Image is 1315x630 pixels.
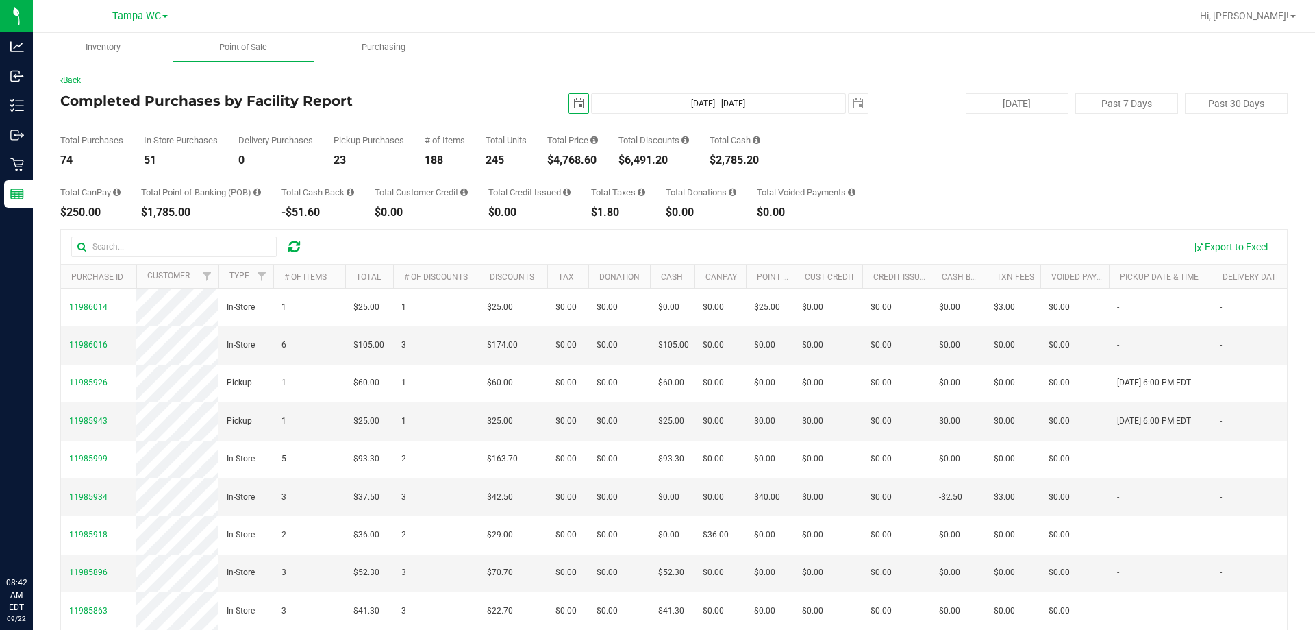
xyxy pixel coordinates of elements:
[144,155,218,166] div: 51
[141,188,261,197] div: Total Point of Banking (POB)
[425,136,465,145] div: # of Items
[1075,93,1178,114] button: Past 7 Days
[618,155,689,166] div: $6,491.20
[1049,566,1070,579] span: $0.00
[757,188,855,197] div: Total Voided Payments
[281,376,286,389] span: 1
[10,158,24,171] inline-svg: Retail
[547,136,598,145] div: Total Price
[703,415,724,428] span: $0.00
[994,339,1015,352] span: $0.00
[227,529,255,542] span: In-Store
[69,492,108,502] span: 11985934
[555,566,577,579] span: $0.00
[10,40,24,53] inline-svg: Analytics
[488,207,571,218] div: $0.00
[425,155,465,166] div: 188
[281,188,354,197] div: Total Cash Back
[1051,272,1119,282] a: Voided Payment
[487,491,513,504] span: $42.50
[227,566,255,579] span: In-Store
[356,272,381,282] a: Total
[1049,605,1070,618] span: $0.00
[401,376,406,389] span: 1
[112,10,161,22] span: Tampa WC
[60,188,121,197] div: Total CanPay
[401,491,406,504] span: 3
[487,529,513,542] span: $29.00
[658,339,689,352] span: $105.00
[597,529,618,542] span: $0.00
[597,452,618,465] span: $0.00
[1117,301,1119,314] span: -
[555,301,577,314] span: $0.00
[1185,93,1288,114] button: Past 30 Days
[618,136,689,145] div: Total Discounts
[314,33,454,62] a: Purchasing
[69,454,108,463] span: 11985999
[666,207,736,218] div: $0.00
[994,452,1015,465] span: $0.00
[703,491,724,504] span: $0.00
[1049,491,1070,504] span: $0.00
[347,188,354,197] i: Sum of the cash-back amounts from rounded-up electronic payments for all purchases in the date ra...
[1049,376,1070,389] span: $0.00
[284,272,327,282] a: # of Items
[353,491,379,504] span: $37.50
[873,272,930,282] a: Credit Issued
[487,301,513,314] span: $25.00
[658,529,679,542] span: $0.00
[997,272,1034,282] a: Txn Fees
[281,529,286,542] span: 2
[802,376,823,389] span: $0.00
[994,566,1015,579] span: $0.00
[1049,339,1070,352] span: $0.00
[939,566,960,579] span: $0.00
[401,415,406,428] span: 1
[353,529,379,542] span: $36.00
[1117,415,1191,428] span: [DATE] 6:00 PM EDT
[994,605,1015,618] span: $0.00
[849,94,868,113] span: select
[353,376,379,389] span: $60.00
[375,188,468,197] div: Total Customer Credit
[555,452,577,465] span: $0.00
[1220,415,1222,428] span: -
[1220,566,1222,579] span: -
[805,272,855,282] a: Cust Credit
[599,272,640,282] a: Donation
[558,272,574,282] a: Tax
[754,415,775,428] span: $0.00
[227,605,255,618] span: In-Store
[343,41,424,53] span: Purchasing
[597,605,618,618] span: $0.00
[1220,452,1222,465] span: -
[375,207,468,218] div: $0.00
[658,605,684,618] span: $41.30
[871,376,892,389] span: $0.00
[69,378,108,387] span: 11985926
[281,491,286,504] span: 3
[353,605,379,618] span: $41.30
[994,376,1015,389] span: $0.00
[1049,301,1070,314] span: $0.00
[658,301,679,314] span: $0.00
[591,188,645,197] div: Total Taxes
[487,566,513,579] span: $70.70
[71,272,123,282] a: Purchase ID
[703,452,724,465] span: $0.00
[251,265,273,288] a: Filter
[334,136,404,145] div: Pickup Purchases
[802,605,823,618] span: $0.00
[14,520,55,561] iframe: Resource center
[353,339,384,352] span: $105.00
[939,491,962,504] span: -$2.50
[555,376,577,389] span: $0.00
[597,301,618,314] span: $0.00
[60,75,81,85] a: Back
[597,339,618,352] span: $0.00
[1223,272,1281,282] a: Delivery Date
[173,33,314,62] a: Point of Sale
[1117,566,1119,579] span: -
[994,415,1015,428] span: $0.00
